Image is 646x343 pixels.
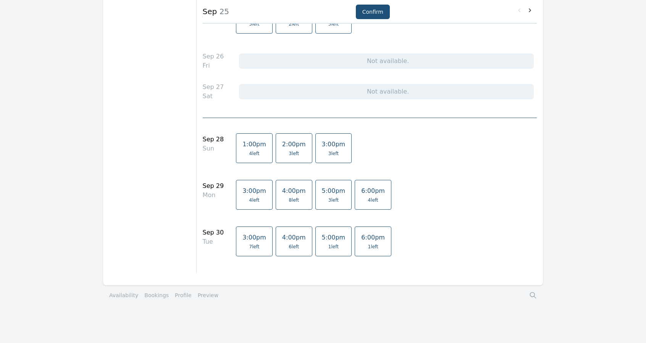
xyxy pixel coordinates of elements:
span: 1 left [368,244,378,250]
span: 7 left [249,244,259,250]
span: 4 left [249,150,259,157]
span: 3 left [328,150,339,157]
span: 2:00pm [282,141,306,148]
span: 3:00pm [322,141,346,148]
div: Sep 27 [203,83,224,92]
span: 6:00pm [361,234,385,241]
div: Sep 26 [203,52,224,61]
span: 3 left [328,197,339,203]
strong: Sep [203,7,217,16]
span: 4:00pm [282,234,306,241]
span: 5:00pm [322,187,346,194]
div: Sep 29 [203,181,224,191]
div: Sun [203,144,224,153]
a: Profile [175,291,192,299]
div: Sep 28 [203,135,224,144]
a: Availability [109,291,138,299]
span: 6 left [289,244,299,250]
span: 5:00pm [322,234,346,241]
span: 6:00pm [361,187,385,194]
span: 3 left [289,150,299,157]
div: Not available. [239,84,534,99]
div: Sat [203,92,224,101]
div: Not available. [239,53,534,69]
span: 5 left [328,21,339,27]
div: Tue [203,237,224,246]
span: 1:00pm [242,141,266,148]
div: Fri [203,61,224,70]
a: Preview [198,292,219,298]
span: 2 left [289,21,299,27]
span: 4 left [249,197,259,203]
span: 3:00pm [242,187,266,194]
span: 5 left [249,21,259,27]
span: 8 left [289,197,299,203]
span: 4 left [368,197,378,203]
span: 1 left [328,244,339,250]
div: Mon [203,191,224,200]
span: 25 [217,7,229,16]
button: Confirm [356,5,390,19]
a: Bookings [144,291,169,299]
span: 3:00pm [242,234,266,241]
div: Sep 30 [203,228,224,237]
span: 4:00pm [282,187,306,194]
